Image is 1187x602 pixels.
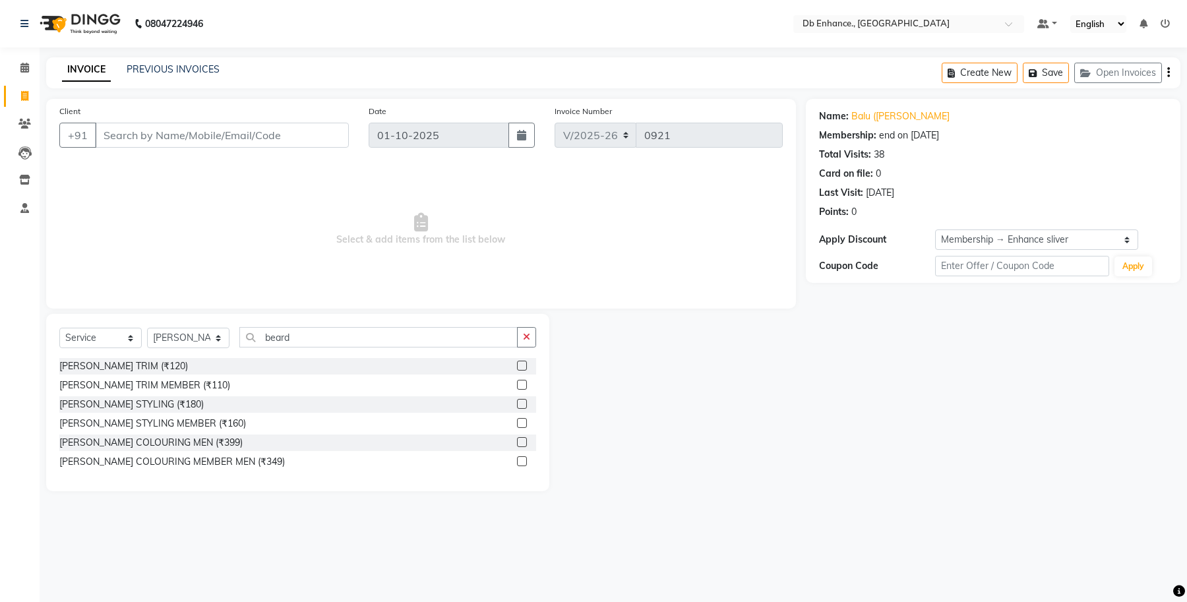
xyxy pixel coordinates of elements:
[1074,63,1162,83] button: Open Invoices
[59,417,246,431] div: [PERSON_NAME] STYLING MEMBER (₹160)
[819,148,871,162] div: Total Visits:
[942,63,1018,83] button: Create New
[369,105,386,117] label: Date
[59,105,80,117] label: Client
[1023,63,1069,83] button: Save
[127,63,220,75] a: PREVIOUS INVOICES
[1114,256,1152,276] button: Apply
[59,378,230,392] div: [PERSON_NAME] TRIM MEMBER (₹110)
[62,58,111,82] a: INVOICE
[59,398,204,411] div: [PERSON_NAME] STYLING (₹180)
[819,109,849,123] div: Name:
[145,5,203,42] b: 08047224946
[879,129,939,142] div: end on [DATE]
[874,148,884,162] div: 38
[819,186,863,200] div: Last Visit:
[866,186,894,200] div: [DATE]
[819,129,876,142] div: Membership:
[819,205,849,219] div: Points:
[819,233,935,247] div: Apply Discount
[851,109,950,123] a: Balu ([PERSON_NAME]
[59,455,285,469] div: [PERSON_NAME] COLOURING MEMBER MEN (₹349)
[59,436,243,450] div: [PERSON_NAME] COLOURING MEN (₹399)
[819,167,873,181] div: Card on file:
[59,359,188,373] div: [PERSON_NAME] TRIM (₹120)
[851,205,857,219] div: 0
[555,105,612,117] label: Invoice Number
[59,123,96,148] button: +91
[95,123,349,148] input: Search by Name/Mobile/Email/Code
[239,327,518,347] input: Search or Scan
[59,164,783,295] span: Select & add items from the list below
[34,5,124,42] img: logo
[935,256,1109,276] input: Enter Offer / Coupon Code
[819,259,935,273] div: Coupon Code
[876,167,881,181] div: 0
